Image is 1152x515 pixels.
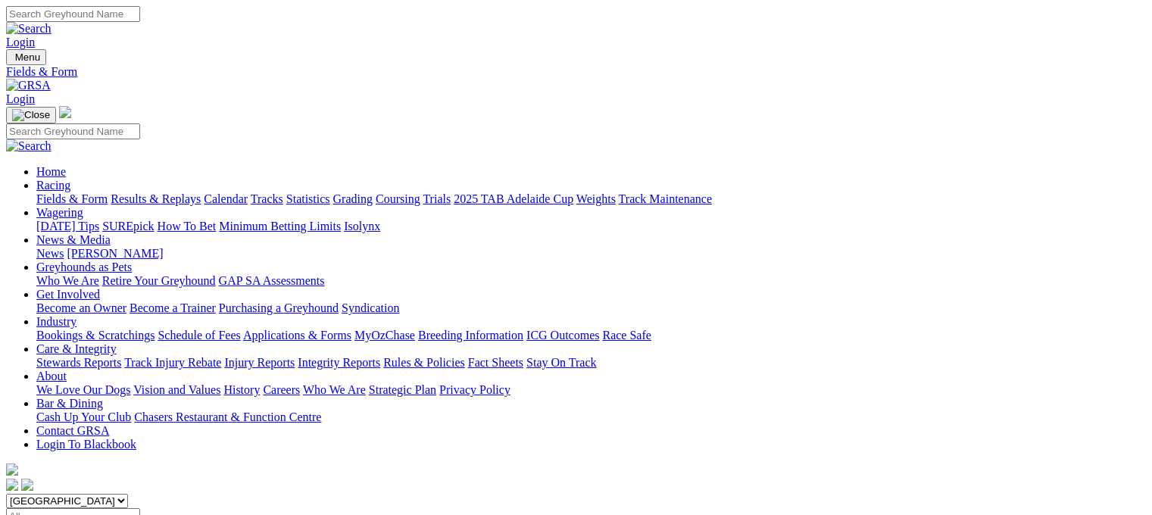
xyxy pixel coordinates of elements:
[243,329,351,342] a: Applications & Forms
[383,356,465,369] a: Rules & Policies
[12,109,50,121] img: Close
[418,329,523,342] a: Breeding Information
[36,370,67,382] a: About
[602,329,651,342] a: Race Safe
[224,356,295,369] a: Injury Reports
[6,49,46,65] button: Toggle navigation
[354,329,415,342] a: MyOzChase
[298,356,380,369] a: Integrity Reports
[36,315,76,328] a: Industry
[6,123,140,139] input: Search
[286,192,330,205] a: Statistics
[36,274,1146,288] div: Greyhounds as Pets
[134,410,321,423] a: Chasers Restaurant & Function Centre
[59,106,71,118] img: logo-grsa-white.png
[36,329,155,342] a: Bookings & Scratchings
[36,206,83,219] a: Wagering
[15,51,40,63] span: Menu
[526,329,599,342] a: ICG Outcomes
[36,247,64,260] a: News
[251,192,283,205] a: Tracks
[130,301,216,314] a: Become a Trainer
[342,301,399,314] a: Syndication
[111,192,201,205] a: Results & Replays
[36,329,1146,342] div: Industry
[223,383,260,396] a: History
[158,220,217,233] a: How To Bet
[6,463,18,476] img: logo-grsa-white.png
[204,192,248,205] a: Calendar
[36,356,1146,370] div: Care & Integrity
[36,220,99,233] a: [DATE] Tips
[439,383,510,396] a: Privacy Policy
[36,397,103,410] a: Bar & Dining
[67,247,163,260] a: [PERSON_NAME]
[158,329,240,342] a: Schedule of Fees
[102,274,216,287] a: Retire Your Greyhound
[6,139,52,153] img: Search
[6,65,1146,79] a: Fields & Form
[6,479,18,491] img: facebook.svg
[303,383,366,396] a: Who We Are
[36,438,136,451] a: Login To Blackbook
[36,342,117,355] a: Care & Integrity
[36,220,1146,233] div: Wagering
[468,356,523,369] a: Fact Sheets
[36,424,109,437] a: Contact GRSA
[21,479,33,491] img: twitter.svg
[133,383,220,396] a: Vision and Values
[6,107,56,123] button: Toggle navigation
[36,383,1146,397] div: About
[6,92,35,105] a: Login
[36,288,100,301] a: Get Involved
[36,301,126,314] a: Become an Owner
[36,233,111,246] a: News & Media
[454,192,573,205] a: 2025 TAB Adelaide Cup
[124,356,221,369] a: Track Injury Rebate
[36,192,1146,206] div: Racing
[36,301,1146,315] div: Get Involved
[36,247,1146,261] div: News & Media
[333,192,373,205] a: Grading
[36,192,108,205] a: Fields & Form
[36,179,70,192] a: Racing
[369,383,436,396] a: Strategic Plan
[376,192,420,205] a: Coursing
[619,192,712,205] a: Track Maintenance
[344,220,380,233] a: Isolynx
[263,383,300,396] a: Careers
[36,274,99,287] a: Who We Are
[6,6,140,22] input: Search
[36,165,66,178] a: Home
[36,410,1146,424] div: Bar & Dining
[36,410,131,423] a: Cash Up Your Club
[36,356,121,369] a: Stewards Reports
[576,192,616,205] a: Weights
[219,301,339,314] a: Purchasing a Greyhound
[36,383,130,396] a: We Love Our Dogs
[6,36,35,48] a: Login
[6,22,52,36] img: Search
[423,192,451,205] a: Trials
[219,220,341,233] a: Minimum Betting Limits
[102,220,154,233] a: SUREpick
[526,356,596,369] a: Stay On Track
[36,261,132,273] a: Greyhounds as Pets
[6,79,51,92] img: GRSA
[219,274,325,287] a: GAP SA Assessments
